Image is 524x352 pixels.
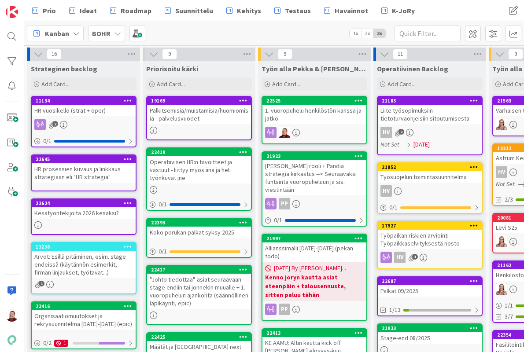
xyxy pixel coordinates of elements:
[147,219,251,238] div: 22393Koko porukan palkat syksy 2025
[32,105,136,116] div: HR vuosikello (strat + oper)
[269,3,316,18] a: Testaus
[47,49,62,59] span: 16
[121,5,151,16] span: Roadmap
[266,98,366,104] div: 22525
[147,148,251,156] div: 22419
[505,301,513,310] span: 1 / 1
[279,198,290,209] div: PP
[377,162,483,214] a: 21852Työsuojelun toimintasuunnitelmaHV0/1
[378,105,482,124] div: Liite työsopimuksiin tietoturvaohjeisiin sitoutumisesta
[36,303,136,309] div: 22416
[31,301,137,349] a: 22416Organisaatiomuutokset ja rekrysuunnitelma [DATE]-[DATE] (epic)0/21
[378,324,482,344] div: 21933Stage-end 08/2025
[262,198,366,209] div: PP
[262,152,366,160] div: 21923
[32,199,136,207] div: 22624
[262,64,367,73] span: Työn alla Pekka & Juhani
[32,207,136,219] div: Kesätyöntekijöitä 2026 kesäksi?
[80,5,97,16] span: Ideat
[147,156,251,183] div: Operatiivisen HR:n tavoitteet ja vastuut - liittyy myös iina ja heli työnkuvat jne
[285,5,311,16] span: Testaus
[43,136,52,146] span: 0 / 1
[378,163,482,183] div: 21852Työsuojelun toimintasuunnitelma
[147,266,251,274] div: 22417
[262,105,366,124] div: 1. vuoropuhelu henkilöstön kanssa ja jatko
[36,200,136,206] div: 22624
[393,49,408,59] span: 11
[496,166,507,178] div: HV
[45,28,69,39] span: Kanban
[157,80,185,88] span: Add Card...
[496,283,507,295] img: IH
[395,26,461,41] input: Quick Filter...
[377,64,448,73] span: Operatiivinen Backlog
[32,97,136,105] div: 11134
[6,309,18,322] img: JS
[32,155,136,183] div: 22645HR prosessien kuvaus ja linkkaus strategiaan eli "HR strategia"
[151,149,251,155] div: 22419
[382,164,482,170] div: 21852
[262,242,366,262] div: Allianssimalli [DATE]-[DATE] (pekan todo)
[36,156,136,162] div: 22645
[377,276,483,316] a: 22687Palkat 09/20251/13
[146,218,252,258] a: 22393Koko porukan palkat syksy 20250/1
[159,3,218,18] a: Suunnittelu
[262,97,366,105] div: 22525
[32,243,136,251] div: 13296
[380,127,392,138] div: HV
[382,278,482,284] div: 22687
[31,198,137,235] a: 22624Kesätyöntekijöitä 2026 kesäksi?
[105,3,157,18] a: Roadmap
[262,160,366,195] div: [PERSON_NAME] rooli + Pandia strategia kirkastus --> Seuraavaksi funtsinta vuoropuheluun ja sis. ...
[380,140,399,148] i: Not Set
[378,277,482,297] div: 22687Palkat 09/2025
[147,266,251,309] div: 22417"Johto tiedottaa"-asiat seuraavaan stage endiin tai jonnekin muualle + 1. vuoropuhelun ajank...
[92,29,111,38] b: BOHR
[31,154,137,191] a: 22645HR prosessien kuvaus ja linkkaus strategiaan eli "HR strategia"
[274,216,282,225] span: 0 / 1
[277,49,292,59] span: 9
[496,119,507,130] img: IH
[389,305,401,315] span: 1/13
[505,195,513,204] span: 2/3
[378,185,482,197] div: HV
[380,185,392,197] div: HV
[147,148,251,183] div: 22419Operatiivisen HR:n tavoitteet ja vastuut - liittyy myös iina ja heli työnkuvat jne
[378,285,482,297] div: Palkat 09/2025
[162,49,177,59] span: 9
[350,29,362,38] span: 1x
[274,264,346,273] span: [DATE] By [PERSON_NAME]...
[147,105,251,124] div: Palkitsemisia/muistamisia/huomiomisia - palvelusvuodet
[221,3,266,18] a: Kehitys
[399,129,404,135] span: 2
[147,199,251,210] div: 0/1
[39,281,44,286] span: 1
[279,304,290,315] div: PP
[378,277,482,285] div: 22687
[147,274,251,309] div: "Johto tiedottaa"-asiat seuraavaan stage endiin tai jonnekin muualle + 1. vuoropuhelun ajankohta ...
[43,338,52,348] span: 0 / 2
[394,252,406,263] div: HV
[262,96,367,144] a: 225251. vuoropuhelu henkilöstön kanssa ja jatkoJS
[265,273,364,299] b: Kenno joryn kautta asiat eteenpäin + talousennuste, sitten paluu tähän
[262,97,366,124] div: 225251. vuoropuhelu henkilöstön kanssa ja jatko
[147,219,251,227] div: 22393
[147,333,251,341] div: 22425
[378,171,482,183] div: Työsuojelun toimintasuunnitelma
[378,324,482,332] div: 21933
[27,3,61,18] a: Prio
[378,222,482,230] div: 17927
[262,127,366,138] div: JS
[32,136,136,147] div: 0/1
[31,242,137,294] a: 13296Arvot: Esillä pitäminen, esim. stage endeissä (käytännön esimerkit, firman linjaukset, työta...
[378,163,482,171] div: 21852
[392,5,415,16] span: K-JoRy
[335,5,368,16] span: Havainnot
[52,121,58,127] span: 2
[505,312,513,321] span: 3/7
[373,29,385,38] span: 3x
[151,220,251,226] div: 22393
[147,97,251,105] div: 19169
[262,235,366,242] div: 21997
[41,80,70,88] span: Add Card...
